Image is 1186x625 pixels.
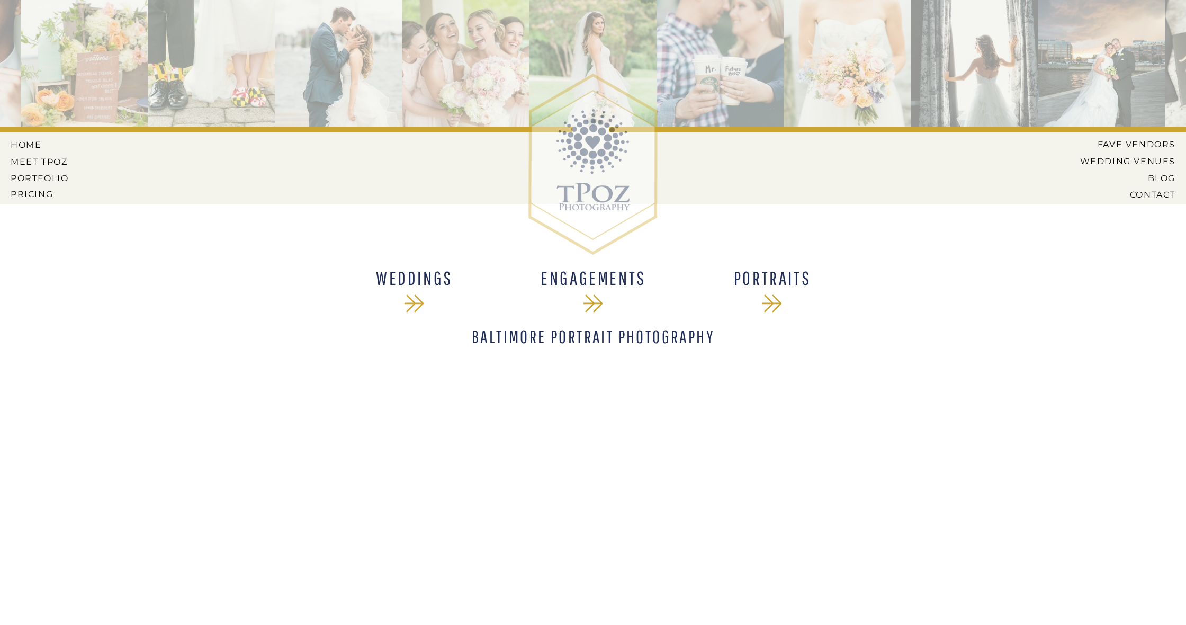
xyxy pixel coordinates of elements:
a: WEDDINGS [345,269,483,289]
h1: Baltimore portrait Photography [361,328,826,355]
a: ENGAGEMENTS [524,269,662,289]
a: PORTFOLIO [11,173,71,183]
a: Pricing [11,189,71,199]
a: BLOG [1072,173,1175,183]
a: MEET tPoz [11,157,68,166]
a: Portraits [703,269,841,289]
a: HOME [11,140,58,149]
a: CONTACT [1092,190,1175,199]
a: Fave Vendors [1089,139,1175,149]
a: Wedding Venues [1064,156,1175,166]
